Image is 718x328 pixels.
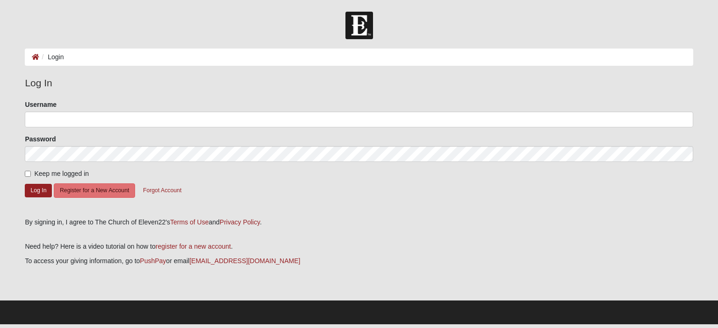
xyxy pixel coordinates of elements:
legend: Log In [25,76,693,91]
span: Keep me logged in [34,170,89,177]
a: Privacy Policy [220,218,260,226]
img: Church of Eleven22 Logo [345,12,373,39]
p: Need help? Here is a video tutorial on how to . [25,242,693,251]
p: To access your giving information, go to or email [25,256,693,266]
a: Terms of Use [170,218,208,226]
a: PushPay [140,257,166,265]
li: Login [39,52,64,62]
button: Log In [25,184,52,197]
input: Keep me logged in [25,171,31,177]
button: Register for a New Account [54,183,135,198]
label: Password [25,134,56,144]
label: Username [25,100,57,109]
button: Forgot Account [137,183,187,198]
a: register for a new account [156,243,231,250]
a: [EMAIL_ADDRESS][DOMAIN_NAME] [189,257,300,265]
div: By signing in, I agree to The Church of Eleven22's and . [25,217,693,227]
